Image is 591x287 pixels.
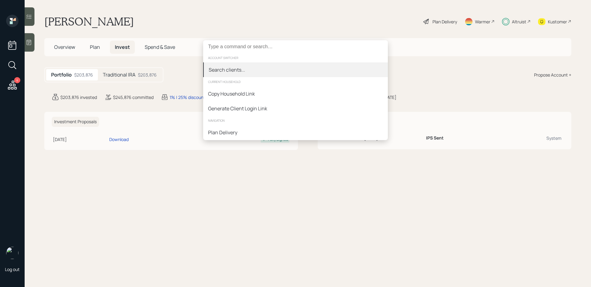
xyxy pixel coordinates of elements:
div: navigation [203,116,388,125]
div: account switcher [203,53,388,62]
div: Plan Delivery [208,129,237,136]
div: current household [203,77,388,86]
input: Type a command or search… [203,40,388,53]
div: Search clients... [209,66,245,73]
div: Copy Household Link [208,90,255,97]
div: Generate Client Login Link [208,105,267,112]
